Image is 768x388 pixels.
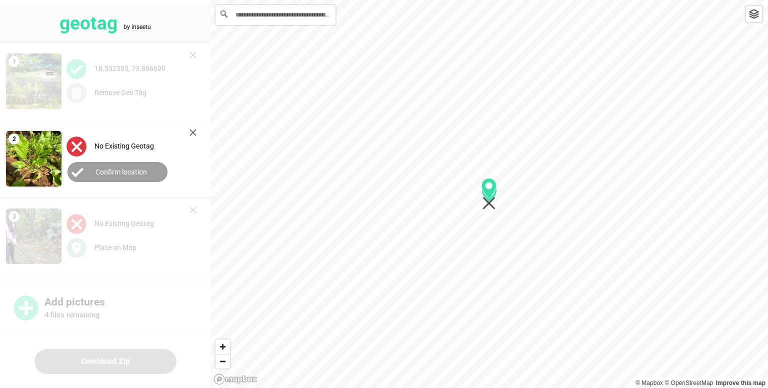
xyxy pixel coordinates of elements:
[635,379,663,386] a: Mapbox
[481,178,497,210] div: Map marker
[95,168,147,176] label: Confirm location
[664,379,713,386] a: OpenStreetMap
[59,12,117,34] tspan: geotag
[189,129,196,136] img: cross
[66,136,86,156] img: uploadImagesAlt
[215,354,230,368] button: Zoom out
[213,373,257,385] a: Mapbox logo
[215,5,335,25] input: Search
[8,133,19,144] span: 2
[94,142,154,150] label: No Existing Geotag
[6,131,61,186] img: 9k=
[215,339,230,354] button: Zoom in
[716,379,765,386] a: Map feedback
[123,23,151,30] tspan: by inseetu
[749,9,759,19] img: toggleLayer
[67,162,167,182] button: Confirm location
